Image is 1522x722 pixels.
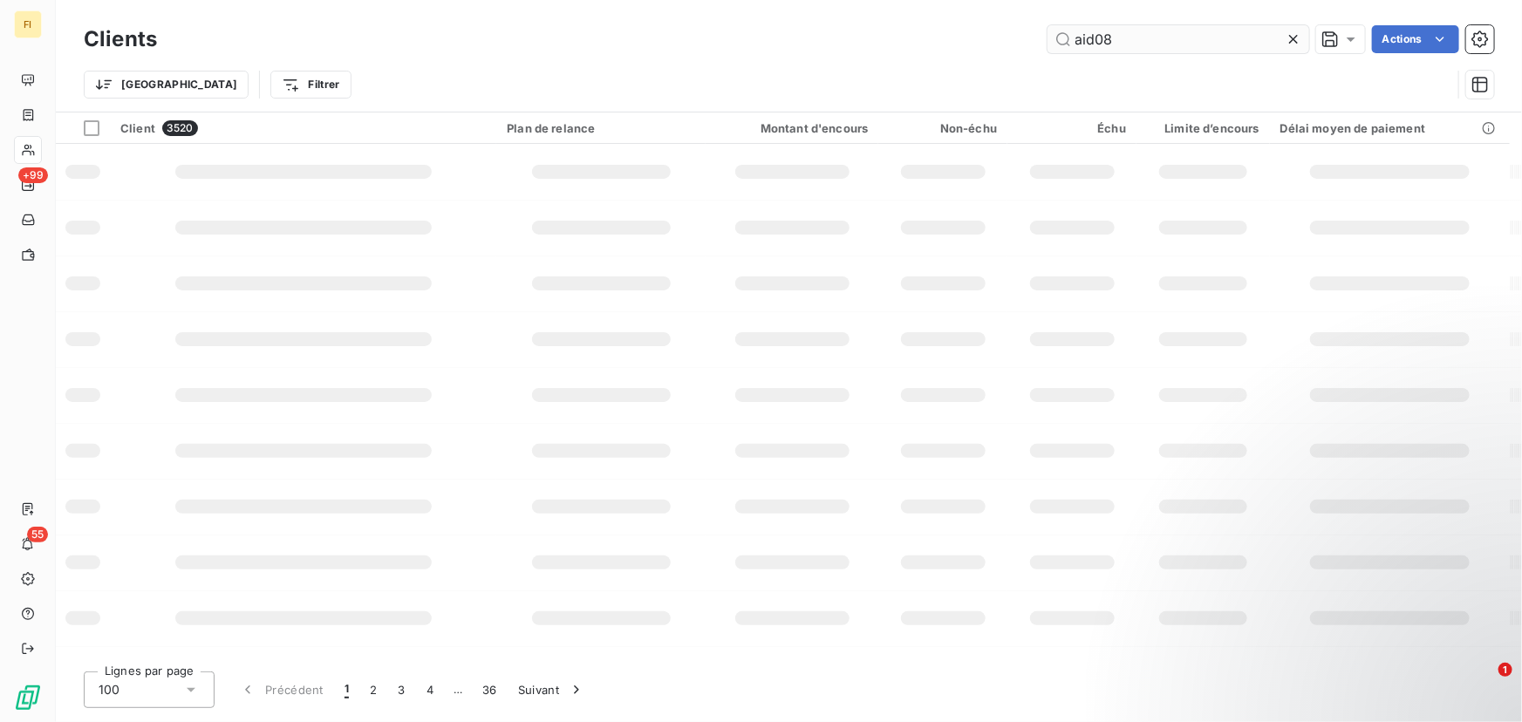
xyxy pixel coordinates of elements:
div: Échu [1018,121,1126,135]
iframe: Intercom notifications message [1173,553,1522,675]
h3: Clients [84,24,157,55]
div: FI [14,10,42,38]
button: Précédent [229,671,334,708]
img: Logo LeanPay [14,684,42,712]
button: 2 [359,671,387,708]
iframe: Intercom live chat [1463,663,1505,705]
button: 36 [472,671,508,708]
button: Actions [1372,25,1459,53]
button: 4 [416,671,444,708]
span: 55 [27,527,48,542]
button: 1 [334,671,359,708]
button: 3 [388,671,416,708]
span: 1 [345,681,349,698]
div: Délai moyen de paiement [1280,121,1499,135]
span: … [444,676,472,704]
span: 1 [1498,663,1512,677]
span: +99 [18,167,48,183]
div: Limite d’encours [1147,121,1259,135]
span: 3520 [162,120,198,136]
button: [GEOGRAPHIC_DATA] [84,71,249,99]
input: Rechercher [1048,25,1309,53]
div: Non-échu [889,121,997,135]
span: Client [120,121,155,135]
button: Filtrer [270,71,351,99]
button: Suivant [508,671,596,708]
div: Montant d'encours [716,121,868,135]
span: 100 [99,681,119,698]
div: Plan de relance [507,121,695,135]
